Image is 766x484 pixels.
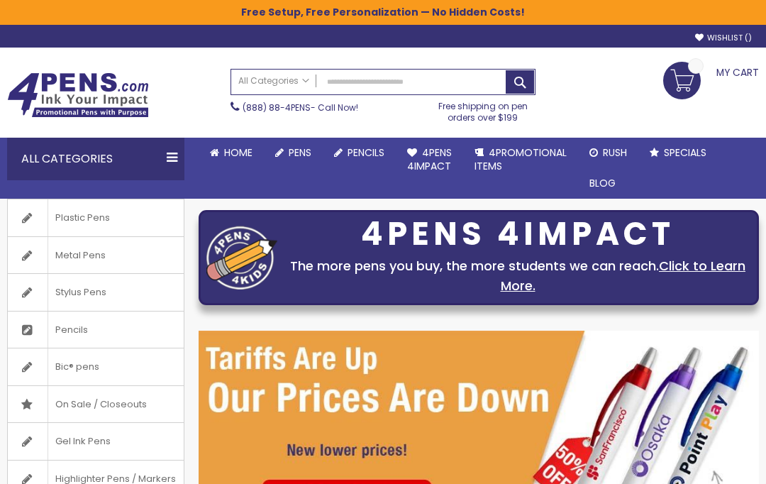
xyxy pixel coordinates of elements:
div: Free shipping on pen orders over $199 [430,95,535,123]
span: Gel Ink Pens [48,423,118,460]
span: Rush [603,145,627,160]
a: On Sale / Closeouts [8,386,184,423]
span: Metal Pens [48,237,113,274]
img: 4Pens Custom Pens and Promotional Products [7,72,149,118]
span: 4PROMOTIONAL ITEMS [474,145,567,173]
a: Blog [578,168,627,199]
a: Metal Pens [8,237,184,274]
span: 4Pens 4impact [407,145,452,173]
div: All Categories [7,138,184,180]
a: Pencils [323,138,396,168]
span: Blog [589,176,616,190]
span: Plastic Pens [48,199,117,236]
span: All Categories [238,75,309,87]
span: - Call Now! [243,101,358,114]
a: Bic® pens [8,348,184,385]
span: Pencils [348,145,384,160]
span: Home [224,145,252,160]
span: Specials [664,145,706,160]
div: The more pens you buy, the more students we can reach. [284,256,751,296]
img: four_pen_logo.png [206,226,277,290]
span: On Sale / Closeouts [48,386,154,423]
a: Rush [578,138,638,168]
span: Stylus Pens [48,274,113,311]
a: Wishlist [695,33,752,43]
a: Specials [638,138,718,168]
span: Pencils [48,312,95,348]
a: Stylus Pens [8,274,184,311]
span: Bic® pens [48,348,106,385]
a: Pencils [8,312,184,348]
span: Pens [289,145,311,160]
a: 4Pens4impact [396,138,463,182]
div: 4PENS 4IMPACT [284,219,751,249]
a: (888) 88-4PENS [243,101,311,114]
a: All Categories [231,70,316,93]
a: 4PROMOTIONALITEMS [463,138,578,182]
a: Plastic Pens [8,199,184,236]
a: Pens [264,138,323,168]
a: Home [199,138,264,168]
a: Gel Ink Pens [8,423,184,460]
